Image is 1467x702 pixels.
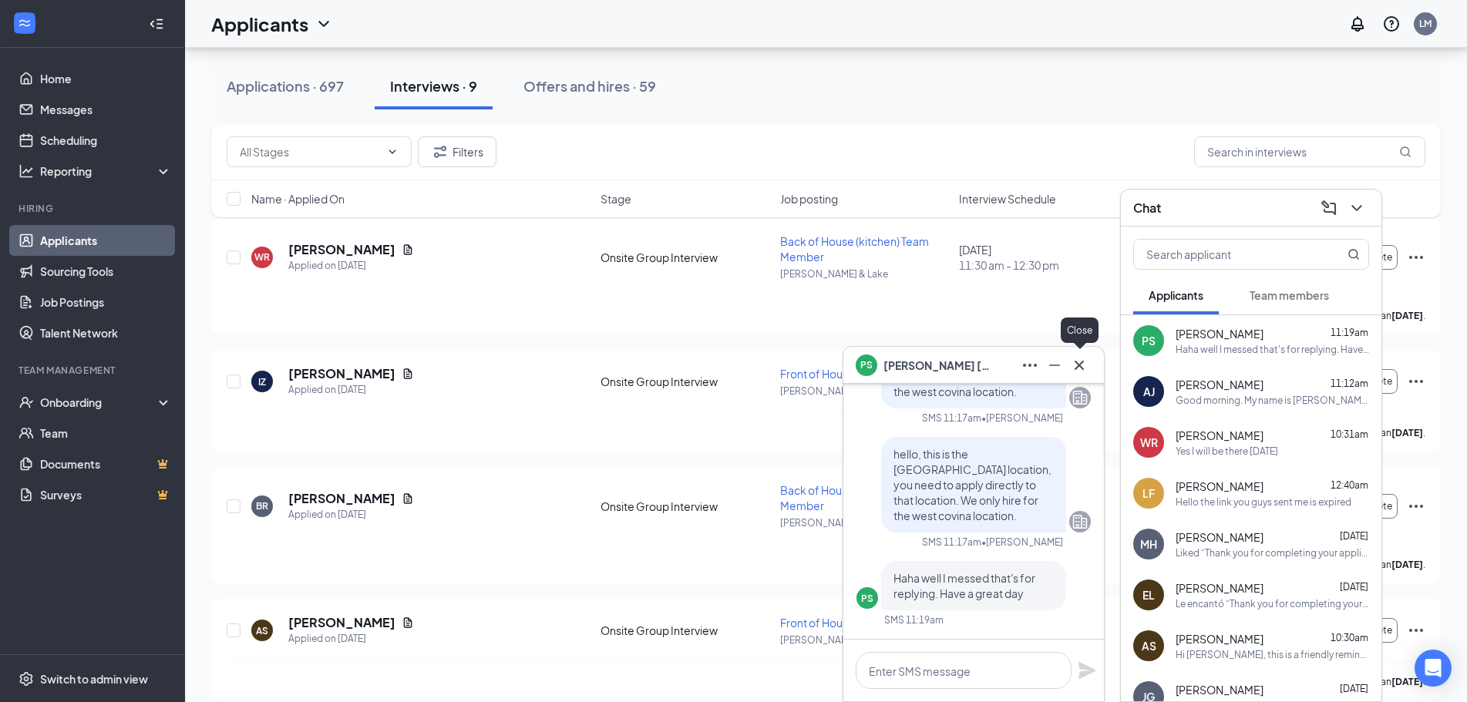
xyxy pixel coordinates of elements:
div: MH [1140,536,1157,552]
input: Search in interviews [1194,136,1425,167]
div: Open Intercom Messenger [1415,650,1452,687]
svg: Company [1071,388,1089,407]
span: [DATE] [1340,683,1368,694]
span: [PERSON_NAME] [1176,428,1263,443]
a: SurveysCrown [40,479,172,510]
span: [PERSON_NAME] [1176,682,1263,697]
svg: ChevronDown [315,15,333,33]
div: WR [1140,435,1158,450]
svg: Collapse [149,16,164,32]
p: [PERSON_NAME] & Lake [780,385,951,398]
span: hello, this is the [GEOGRAPHIC_DATA] location, you need to apply directly to that location. We on... [893,447,1051,522]
button: Minimize [1042,353,1067,378]
span: Applicants [1149,288,1203,302]
svg: QuestionInfo [1382,15,1401,33]
div: Onsite Group Interview [601,374,771,389]
a: Applicants [40,225,172,256]
span: 10:30am [1331,632,1368,643]
div: Applied on [DATE] [288,258,414,274]
svg: Ellipses [1021,356,1039,375]
svg: ComposeMessage [1320,199,1338,217]
b: [DATE] [1391,310,1423,321]
svg: Document [402,368,414,380]
span: [PERSON_NAME] [1176,529,1263,545]
h5: [PERSON_NAME] [288,490,395,507]
span: [DATE] [1340,530,1368,542]
div: Applied on [DATE] [288,382,414,398]
div: Applied on [DATE] [288,631,414,647]
div: LM [1419,17,1432,30]
p: [PERSON_NAME] & Lake [780,633,951,647]
div: SMS 11:19am [884,613,944,626]
div: Good morning. My name is [PERSON_NAME] I just wanted to see if there are any updates on my recent... [1176,394,1369,407]
div: Interviews · 9 [390,76,477,96]
span: Name · Applied On [251,191,345,207]
span: [PERSON_NAME] [PERSON_NAME] [883,357,991,374]
div: Onsite Group Interview [601,499,771,514]
a: Scheduling [40,125,172,156]
span: Team members [1250,288,1329,302]
svg: Filter [431,143,449,161]
div: Yes I will be there [DATE] [1176,445,1278,458]
div: Applied on [DATE] [288,507,414,522]
svg: Settings [19,671,34,687]
div: Onsite Group Interview [601,623,771,638]
h5: [PERSON_NAME] [288,365,395,382]
span: Job posting [780,191,838,207]
span: Back of House (kitchen) Team Member [780,483,929,512]
p: [PERSON_NAME] & Lake [780,516,951,529]
span: [PERSON_NAME] [1176,326,1263,341]
svg: Ellipses [1407,497,1425,516]
b: [DATE] [1391,676,1423,687]
span: Front of House Team Member [780,616,930,630]
p: [PERSON_NAME] & Lake [780,267,951,280]
div: Onboarding [40,395,159,410]
span: Stage [601,191,631,207]
span: • [PERSON_NAME] [981,411,1063,425]
svg: UserCheck [19,395,34,410]
div: Haha well I messed that's for replying. Have a great day [1176,343,1369,356]
div: Switch to admin view [40,671,148,687]
span: 11:30 am - 12:30 pm [959,257,1129,273]
div: Team Management [19,364,169,377]
svg: Document [402,616,414,629]
div: AJ [1143,384,1155,399]
div: Le encantó “Thank you for completing your application for the Front of House Team Member position... [1176,597,1369,610]
span: Haha well I messed that's for replying. Have a great day [893,571,1035,600]
button: ChevronDown [1344,196,1369,220]
button: Cross [1067,353,1092,378]
svg: Company [1071,512,1089,531]
div: Hiring [19,202,169,215]
span: 12:40am [1331,479,1368,491]
svg: Minimize [1045,356,1064,375]
div: Onsite Group Interview [601,250,771,265]
span: 10:31am [1331,428,1368,440]
button: Filter Filters [418,136,496,167]
div: Applications · 697 [227,76,344,96]
svg: Plane [1078,661,1096,680]
svg: Ellipses [1407,372,1425,391]
svg: Document [402,244,414,256]
div: Hi [PERSON_NAME], this is a friendly reminder. Your interview with [DEMOGRAPHIC_DATA]-fil-A for F... [1176,648,1369,661]
span: 11:12am [1331,378,1368,389]
span: [PERSON_NAME] [1176,580,1263,596]
div: AS [1142,638,1156,653]
a: Team [40,418,172,448]
h5: [PERSON_NAME] [288,614,395,631]
svg: WorkstreamLogo [17,15,32,31]
input: All Stages [240,143,380,160]
div: Hello the link you guys sent me is expired [1176,495,1351,509]
a: Sourcing Tools [40,256,172,287]
h3: Chat [1133,200,1161,217]
a: Messages [40,94,172,125]
input: Search applicant [1134,240,1317,269]
div: EL [1142,587,1155,603]
span: 11:19am [1331,327,1368,338]
span: [PERSON_NAME] [1176,377,1263,392]
span: [DATE] [1340,581,1368,593]
svg: Cross [1070,356,1088,375]
h1: Applicants [211,11,308,37]
a: DocumentsCrown [40,448,172,479]
svg: Ellipses [1407,621,1425,640]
